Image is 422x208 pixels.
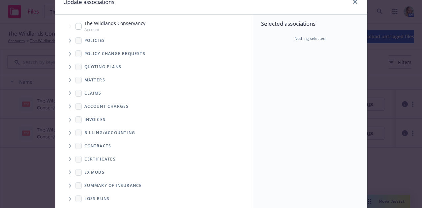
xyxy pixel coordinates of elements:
span: Policies [84,39,105,43]
span: Certificates [84,157,116,161]
span: Invoices [84,118,106,122]
span: Matters [84,78,105,82]
span: Account [84,27,145,32]
span: Ex Mods [84,170,105,174]
span: Claims [84,91,102,95]
span: The Wildlands Conservancy [84,20,145,27]
span: Loss Runs [84,197,110,201]
span: Quoting plans [84,65,122,69]
div: Tree Example [55,18,253,126]
span: Policy change requests [84,52,145,56]
span: Account charges [84,104,129,108]
span: Billing/Accounting [84,131,136,135]
span: Selected associations [261,20,359,28]
span: Summary of insurance [84,184,142,188]
span: Nothing selected [294,36,325,42]
span: Contracts [84,144,111,148]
